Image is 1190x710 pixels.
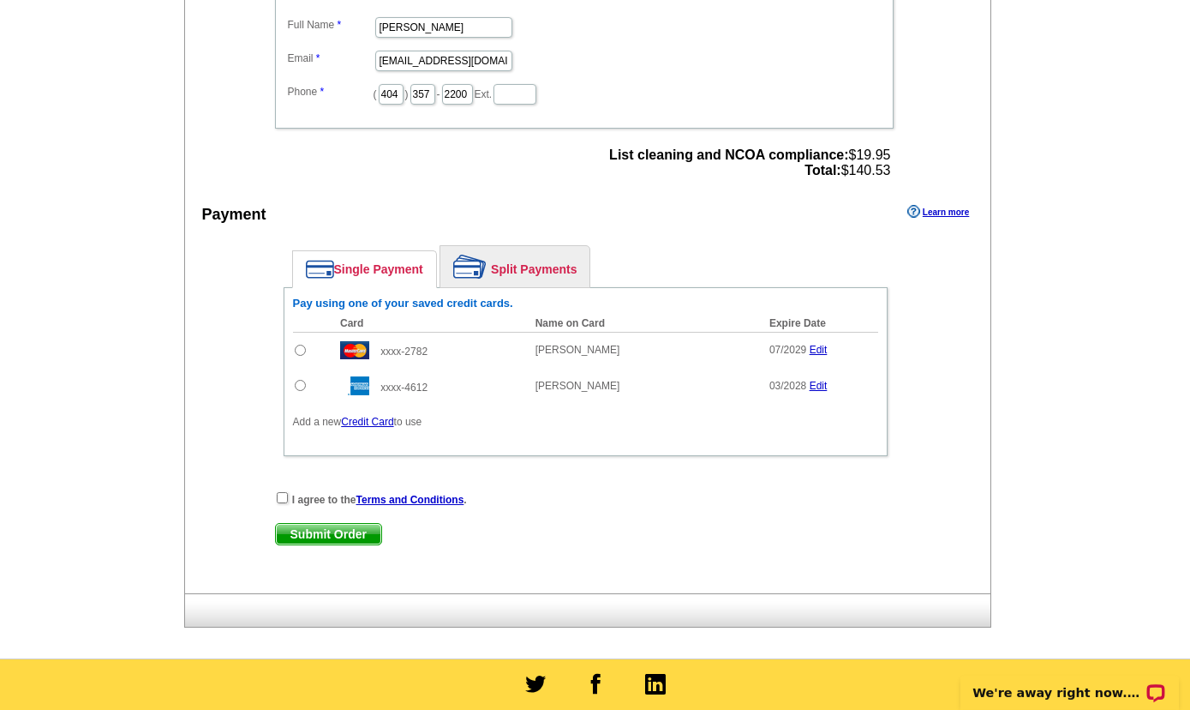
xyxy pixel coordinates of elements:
img: single-payment.png [306,260,334,279]
dd: ( ) - Ext. [284,80,885,106]
strong: Total: [804,163,840,177]
label: Phone [288,84,374,99]
a: Edit [810,344,828,356]
th: Card [332,315,527,333]
iframe: LiveChat chat widget [949,656,1190,710]
img: split-payment.png [453,255,487,279]
span: $19.95 $140.53 [609,147,890,178]
div: Payment [202,203,266,226]
p: Add a new to use [293,414,878,430]
span: xxxx-4612 [380,382,428,394]
label: Full Name [288,17,374,33]
th: Expire Date [761,315,878,333]
a: Single Payment [293,251,436,287]
a: Edit [810,380,828,392]
span: xxxx-2782 [380,346,428,358]
a: Terms and Conditions [356,494,464,506]
a: Credit Card [341,416,393,428]
img: mast.gif [340,341,369,359]
span: 03/2028 [769,380,806,392]
label: Email [288,51,374,66]
a: Split Payments [440,246,589,287]
strong: List cleaning and NCOA compliance: [609,147,848,162]
a: Learn more [907,205,969,219]
span: Submit Order [276,524,381,545]
span: [PERSON_NAME] [535,344,620,356]
span: [PERSON_NAME] [535,380,620,392]
h6: Pay using one of your saved credit cards. [293,297,878,310]
strong: I agree to the . [292,494,467,506]
th: Name on Card [527,315,761,333]
img: amex.gif [340,376,369,395]
span: 07/2029 [769,344,806,356]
